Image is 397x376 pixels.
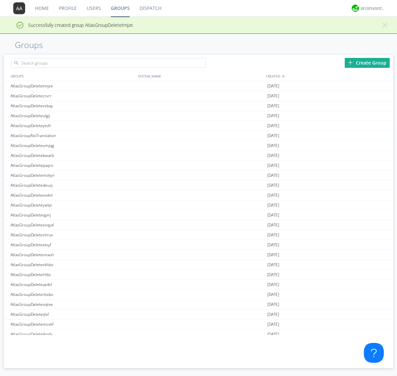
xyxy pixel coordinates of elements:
[9,220,136,230] div: AtlasGroupDeletexoqyd
[4,260,393,270] a: AtlasGroupDeletevkhbv[DATE]
[9,101,136,111] div: AtlasGroupDeletevsbay
[4,220,393,230] a: AtlasGroupDeletexoqyd[DATE]
[267,161,279,170] span: [DATE]
[4,131,393,141] a: AtlasGroupNoTranslation[DATE]
[267,81,279,91] span: [DATE]
[267,101,279,111] span: [DATE]
[9,71,135,81] div: GROUPS
[4,280,393,290] a: AtlasGroupDeleteazdvl[DATE]
[267,280,279,290] span: [DATE]
[267,180,279,190] span: [DATE]
[9,180,136,190] div: AtlasGroupDeletedeuvj
[4,151,393,161] a: AtlasGroupDeletebwarb[DATE]
[4,270,393,280] a: AtlasGroupDeletelrtbs[DATE]
[361,5,385,12] div: orionvontas+atlas+automation+org2
[136,71,264,81] div: SYSTEM_NAME
[267,141,279,151] span: [DATE]
[4,170,393,180] a: AtlasGroupDeletemskyn[DATE]
[11,58,206,68] input: Search groups
[4,91,393,101] a: AtlasGroupDeletecrvrr[DATE]
[9,151,136,160] div: AtlasGroupDeletebwarb
[267,220,279,230] span: [DATE]
[267,190,279,200] span: [DATE]
[267,250,279,260] span: [DATE]
[267,210,279,220] span: [DATE]
[5,22,134,28] span: Successfully created group AtlasGroupDeletetmjze.
[4,180,393,190] a: AtlasGroupDeletedeuvj[DATE]
[4,250,393,260] a: AtlasGroupDeleteonauh[DATE]
[9,260,136,269] div: AtlasGroupDeletevkhbv
[9,290,136,299] div: AtlasGroupDeleterbsbo
[4,141,393,151] a: AtlasGroupDeleteumjqg[DATE]
[4,240,393,250] a: AtlasGroupDeletextvyf[DATE]
[9,319,136,329] div: AtlasGroupDeletemcvkf
[4,121,393,131] a: AtlasGroupDeleteytofr[DATE]
[267,111,279,121] span: [DATE]
[9,131,136,140] div: AtlasGroupNoTranslation
[9,240,136,250] div: AtlasGroupDeletextvyf
[9,170,136,180] div: AtlasGroupDeletemskyn
[345,58,390,68] div: Create Group
[267,270,279,280] span: [DATE]
[267,131,279,141] span: [DATE]
[4,190,393,200] a: AtlasGroupDeleteoxdvt[DATE]
[9,329,136,339] div: AtlasGroupDeletetkpdy
[9,111,136,120] div: AtlasGroupDeleteulgij
[4,319,393,329] a: AtlasGroupDeletemcvkf[DATE]
[4,101,393,111] a: AtlasGroupDeletevsbay[DATE]
[4,81,393,91] a: AtlasGroupDeletetmjze[DATE]
[9,250,136,259] div: AtlasGroupDeleteonauh
[267,200,279,210] span: [DATE]
[4,200,393,210] a: AtlasGroupDeleteywlpi[DATE]
[348,60,353,65] img: plus.svg
[267,240,279,250] span: [DATE]
[264,71,393,81] div: CREATED
[9,270,136,279] div: AtlasGroupDeletelrtbs
[267,309,279,319] span: [DATE]
[267,260,279,270] span: [DATE]
[9,210,136,220] div: AtlasGroupDeleteqpirj
[4,309,393,319] a: AtlasGroupDeleteijlvf[DATE]
[267,121,279,131] span: [DATE]
[9,309,136,319] div: AtlasGroupDeleteijlvf
[4,290,393,300] a: AtlasGroupDeleterbsbo[DATE]
[267,151,279,161] span: [DATE]
[4,111,393,121] a: AtlasGroupDeleteulgij[DATE]
[4,329,393,339] a: AtlasGroupDeletetkpdy[DATE]
[4,161,393,170] a: AtlasGroupDeletepaqro[DATE]
[267,91,279,101] span: [DATE]
[267,290,279,300] span: [DATE]
[267,300,279,309] span: [DATE]
[9,121,136,130] div: AtlasGroupDeleteytofr
[9,91,136,101] div: AtlasGroupDeletecrvrr
[4,210,393,220] a: AtlasGroupDeleteqpirj[DATE]
[267,319,279,329] span: [DATE]
[4,300,393,309] a: AtlasGroupDeleteoqtxe[DATE]
[267,230,279,240] span: [DATE]
[9,161,136,170] div: AtlasGroupDeletepaqro
[9,300,136,309] div: AtlasGroupDeleteoqtxe
[13,2,25,14] img: 373638.png
[9,190,136,200] div: AtlasGroupDeleteoxdvt
[9,200,136,210] div: AtlasGroupDeleteywlpi
[9,230,136,240] div: AtlasGroupDeleteshrux
[9,81,136,91] div: AtlasGroupDeletetmjze
[364,343,384,363] iframe: Toggle Customer Support
[9,280,136,289] div: AtlasGroupDeleteazdvl
[352,5,359,12] img: 29d36aed6fa347d5a1537e7736e6aa13
[9,141,136,150] div: AtlasGroupDeleteumjqg
[267,170,279,180] span: [DATE]
[267,329,279,339] span: [DATE]
[4,230,393,240] a: AtlasGroupDeleteshrux[DATE]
